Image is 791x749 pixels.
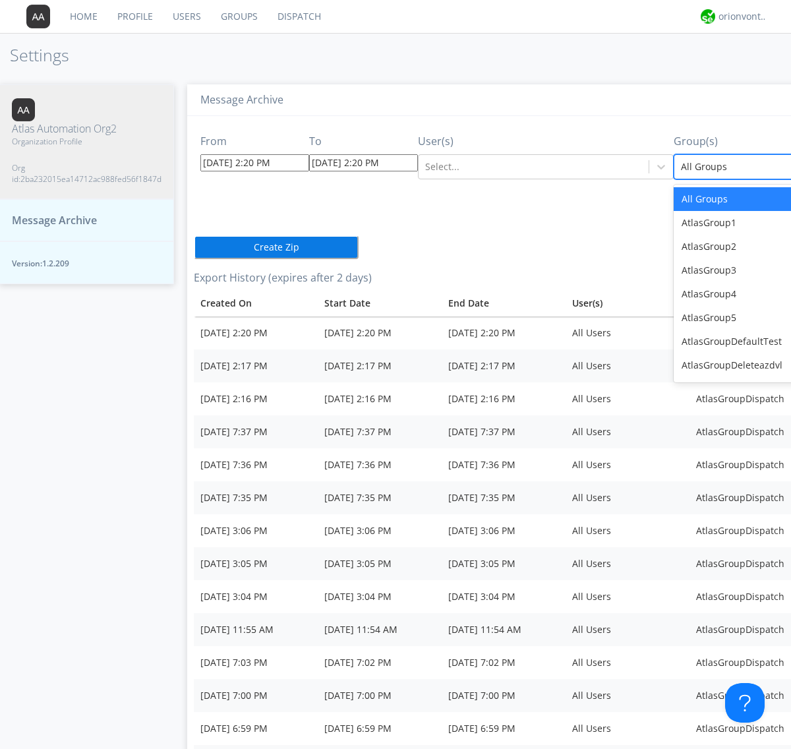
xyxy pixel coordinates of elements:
div: [DATE] 3:04 PM [200,590,311,603]
div: [DATE] 2:16 PM [324,392,435,405]
div: [DATE] 3:06 PM [200,524,311,537]
div: [DATE] 11:54 AM [448,623,559,636]
div: All Users [572,590,683,603]
div: [DATE] 7:00 PM [448,689,559,702]
th: Toggle SortBy [194,290,318,316]
img: 373638.png [26,5,50,28]
div: All Users [572,491,683,504]
div: [DATE] 7:36 PM [324,458,435,471]
div: [DATE] 3:06 PM [448,524,559,537]
div: All Users [572,689,683,702]
div: All Users [572,458,683,471]
div: [DATE] 7:35 PM [324,491,435,504]
span: Version: 1.2.209 [12,258,161,269]
div: All Users [572,557,683,570]
div: [DATE] 2:20 PM [200,326,311,340]
div: [DATE] 3:05 PM [324,557,435,570]
span: Atlas Automation Org2 [12,121,161,136]
div: [DATE] 11:55 AM [200,623,311,636]
div: [DATE] 7:03 PM [200,656,311,669]
div: [DATE] 11:54 AM [324,623,435,636]
div: [DATE] 2:16 PM [448,392,559,405]
iframe: Toggle Customer Support [725,683,765,723]
span: Organization Profile [12,136,161,147]
div: [DATE] 7:37 PM [324,425,435,438]
img: 29d36aed6fa347d5a1537e7736e6aa13 [701,9,715,24]
div: All Users [572,623,683,636]
div: [DATE] 2:17 PM [448,359,559,373]
th: Toggle SortBy [442,290,566,316]
button: Create Zip [194,235,359,259]
div: [DATE] 6:59 PM [200,722,311,735]
div: [DATE] 2:20 PM [324,326,435,340]
div: [DATE] 7:35 PM [448,491,559,504]
div: [DATE] 3:05 PM [200,557,311,570]
div: [DATE] 2:17 PM [200,359,311,373]
div: [DATE] 6:59 PM [324,722,435,735]
div: [DATE] 2:16 PM [200,392,311,405]
div: [DATE] 6:59 PM [448,722,559,735]
div: [DATE] 7:02 PM [448,656,559,669]
div: All Users [572,392,683,405]
div: All Users [572,359,683,373]
div: [DATE] 3:06 PM [324,524,435,537]
div: All Users [572,656,683,669]
div: [DATE] 2:20 PM [448,326,559,340]
span: Org id: 2ba232015ea14712ac988fed56f1847d [12,162,161,185]
div: [DATE] 3:05 PM [448,557,559,570]
div: [DATE] 7:36 PM [200,458,311,471]
div: [DATE] 7:00 PM [324,689,435,702]
h3: From [200,136,309,148]
div: [DATE] 7:02 PM [324,656,435,669]
th: Toggle SortBy [318,290,442,316]
h3: User(s) [418,136,674,148]
img: 373638.png [12,98,35,121]
div: [DATE] 2:17 PM [324,359,435,373]
div: All Users [572,524,683,537]
div: [DATE] 7:36 PM [448,458,559,471]
div: [DATE] 3:04 PM [324,590,435,603]
div: [DATE] 7:35 PM [200,491,311,504]
div: [DATE] 7:37 PM [200,425,311,438]
div: All Users [572,425,683,438]
h3: To [309,136,418,148]
span: Message Archive [12,213,97,228]
div: [DATE] 7:00 PM [200,689,311,702]
div: [DATE] 3:04 PM [448,590,559,603]
th: User(s) [566,290,689,316]
div: All Users [572,326,683,340]
div: [DATE] 7:37 PM [448,425,559,438]
div: orionvontas+atlas+automation+org2 [718,10,768,23]
div: All Users [572,722,683,735]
